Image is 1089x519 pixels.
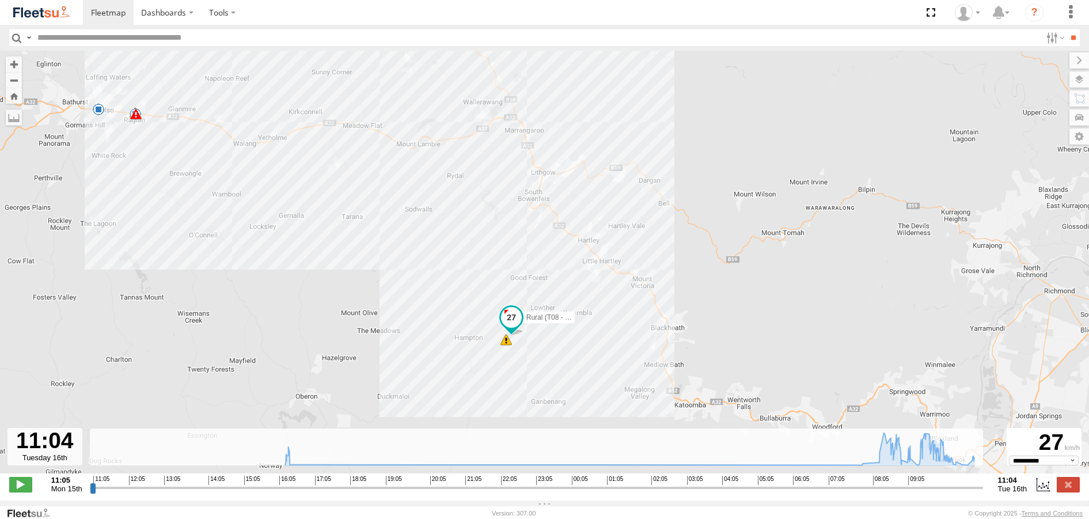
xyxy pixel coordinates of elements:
span: 04:05 [722,476,738,485]
span: 18:05 [350,476,366,485]
button: Zoom in [6,56,22,72]
span: 17:05 [315,476,331,485]
label: Search Filter Options [1042,29,1067,46]
span: 14:05 [208,476,225,485]
span: 03:05 [687,476,703,485]
span: 01:05 [607,476,623,485]
strong: 11:04 [998,476,1027,484]
div: 27 [1008,430,1080,456]
a: Terms and Conditions [1022,510,1083,517]
div: Darren Small [951,4,984,21]
span: 09:05 [908,476,924,485]
label: Measure [6,109,22,126]
button: Zoom out [6,72,22,88]
span: Rural (T08 - [PERSON_NAME]) [526,313,624,321]
div: © Copyright 2025 - [968,510,1083,517]
span: 16:05 [279,476,295,485]
span: 13:05 [164,476,180,485]
span: 02:05 [651,476,667,485]
span: 20:05 [430,476,446,485]
button: Zoom Home [6,88,22,104]
span: Tue 16th Sep 2025 [998,484,1027,493]
a: Visit our Website [6,507,59,519]
label: Close [1057,477,1080,492]
strong: 11:05 [51,476,82,484]
span: 08:05 [873,476,889,485]
i: ? [1025,3,1044,22]
span: 21:05 [465,476,481,485]
span: 12:05 [129,476,145,485]
label: Search Query [24,29,33,46]
img: fleetsu-logo-horizontal.svg [12,5,71,20]
label: Map Settings [1069,128,1089,145]
label: Play/Stop [9,477,32,492]
span: 19:05 [386,476,402,485]
div: Version: 307.00 [492,510,536,517]
span: 00:05 [572,476,588,485]
span: 15:05 [244,476,260,485]
span: 05:05 [758,476,774,485]
span: 11:05 [93,476,109,485]
span: 07:05 [829,476,845,485]
span: 23:05 [536,476,552,485]
span: Mon 15th Sep 2025 [51,484,82,493]
span: 22:05 [501,476,517,485]
span: 06:05 [793,476,809,485]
